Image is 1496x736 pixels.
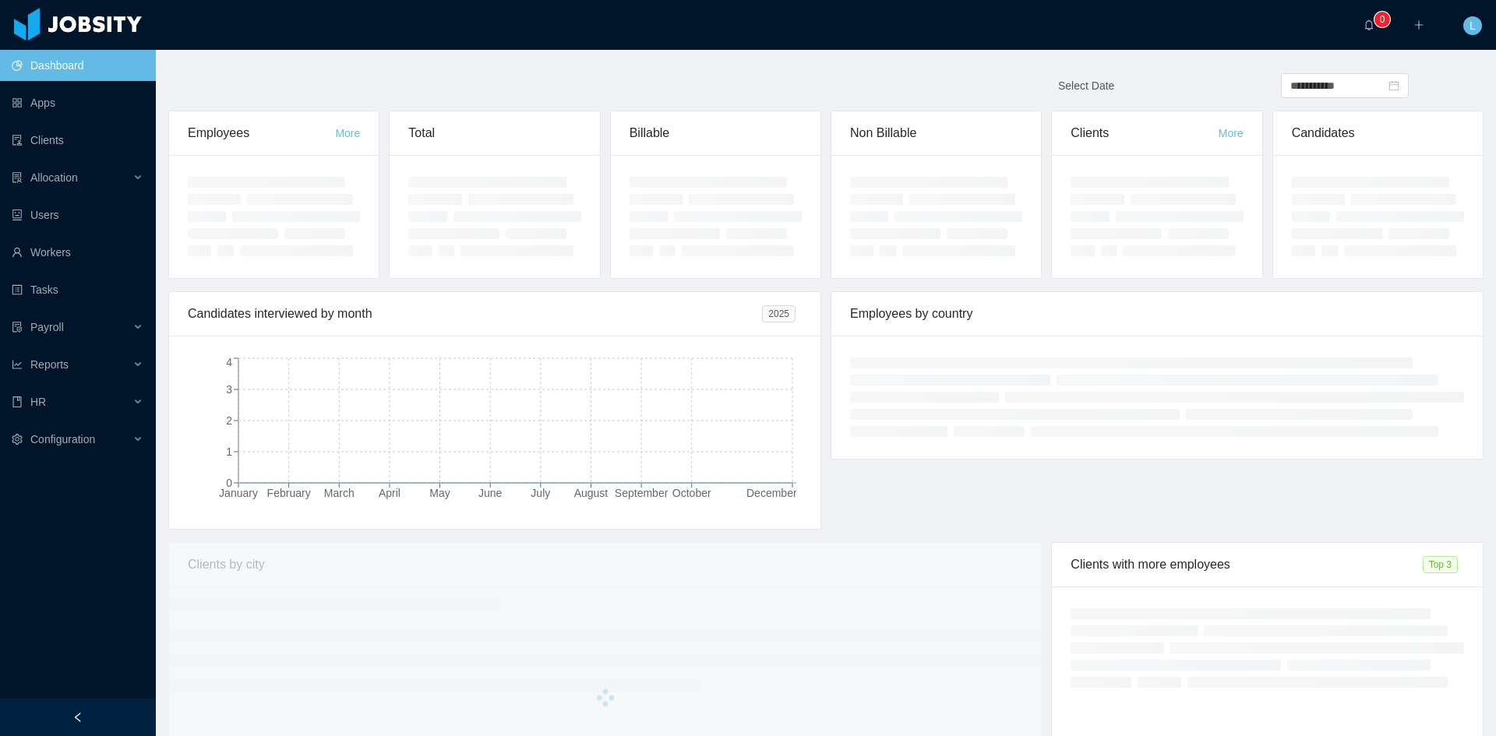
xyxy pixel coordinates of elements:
[746,487,797,499] tspan: December
[630,111,802,155] div: Billable
[12,50,143,81] a: icon: pie-chartDashboard
[574,487,609,499] tspan: August
[1374,12,1390,27] sup: 0
[12,322,23,333] i: icon: file-protect
[226,445,232,458] tspan: 1
[335,127,360,139] a: More
[267,487,311,499] tspan: February
[12,396,23,407] i: icon: book
[12,359,23,370] i: icon: line-chart
[12,125,143,156] a: icon: auditClients
[1219,127,1244,139] a: More
[531,487,550,499] tspan: July
[324,487,355,499] tspan: March
[1470,16,1476,35] span: L
[219,487,258,499] tspan: January
[188,111,335,155] div: Employees
[12,434,23,445] i: icon: setting
[226,414,232,427] tspan: 2
[12,87,143,118] a: icon: appstoreApps
[188,292,762,336] div: Candidates interviewed by month
[12,172,23,183] i: icon: solution
[1413,19,1424,30] i: icon: plus
[226,477,232,489] tspan: 0
[30,396,46,408] span: HR
[30,171,78,184] span: Allocation
[30,321,64,333] span: Payroll
[850,111,1022,155] div: Non Billable
[478,487,503,499] tspan: June
[12,274,143,305] a: icon: profileTasks
[1071,111,1218,155] div: Clients
[615,487,669,499] tspan: September
[226,356,232,368] tspan: 4
[1058,79,1114,92] span: Select Date
[226,383,232,396] tspan: 3
[1292,111,1464,155] div: Candidates
[30,433,95,445] span: Configuration
[762,305,796,322] span: 2025
[12,199,143,231] a: icon: robotUsers
[379,487,400,499] tspan: April
[12,237,143,268] a: icon: userWorkers
[1423,556,1458,573] span: Top 3
[850,292,1464,336] div: Employees by country
[1364,19,1374,30] i: icon: bell
[1071,543,1422,586] div: Clients with more employees
[672,487,711,499] tspan: October
[1388,80,1399,91] i: icon: calendar
[408,111,580,155] div: Total
[429,487,450,499] tspan: May
[30,358,69,371] span: Reports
